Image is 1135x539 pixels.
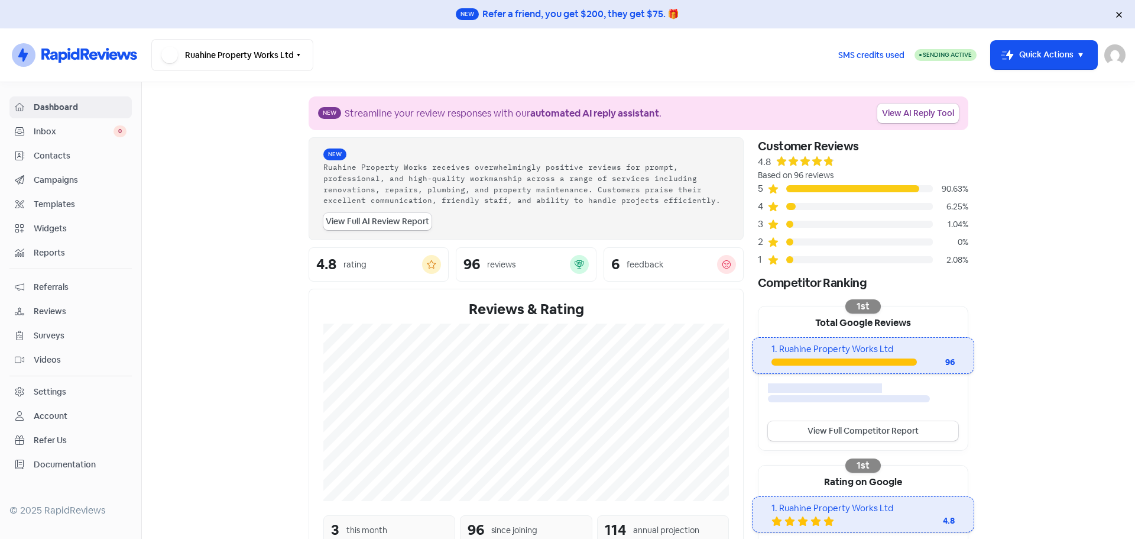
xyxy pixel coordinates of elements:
[933,236,968,248] div: 0%
[758,306,968,337] div: Total Google Reviews
[933,254,968,266] div: 2.08%
[758,137,968,155] div: Customer Reviews
[34,434,127,447] span: Refer Us
[34,174,127,186] span: Campaigns
[771,343,954,356] div: 1. Ruahine Property Works Ltd
[9,193,132,215] a: Templates
[9,145,132,167] a: Contacts
[34,330,127,342] span: Surveys
[346,524,387,537] div: this month
[9,454,132,476] a: Documentation
[456,247,596,282] a: 96reviews
[34,410,67,422] div: Account
[34,150,127,162] span: Contacts
[845,299,881,314] div: 1st
[34,101,127,114] span: Dashboard
[991,41,1097,69] button: Quick Actions
[323,299,729,320] div: Reviews & Rating
[323,149,346,160] span: New
[758,199,767,214] div: 4
[771,502,954,515] div: 1. Ruahine Property Works Ltd
[9,405,132,427] a: Account
[845,459,881,473] div: 1st
[828,48,915,60] a: SMS credits used
[1085,492,1123,527] iframe: chat widget
[758,217,767,231] div: 3
[933,218,968,231] div: 1.04%
[9,242,132,264] a: Reports
[877,104,959,123] a: View AI Reply Tool
[915,48,977,62] a: Sending Active
[9,349,132,371] a: Videos
[9,169,132,191] a: Campaigns
[34,281,127,293] span: Referrals
[9,218,132,240] a: Widgets
[34,125,113,138] span: Inbox
[34,247,127,259] span: Reports
[627,259,663,271] div: feedback
[34,198,127,211] span: Templates
[323,213,432,230] a: View Full AI Review Report
[758,169,968,182] div: Based on 96 reviews
[487,259,515,271] div: reviews
[758,182,767,196] div: 5
[9,276,132,298] a: Referrals
[9,301,132,322] a: Reviews
[923,51,972,59] span: Sending Active
[9,121,132,143] a: Inbox 0
[456,8,479,20] span: New
[9,325,132,347] a: Surveys
[530,107,659,120] b: automated AI reply assistant
[318,107,341,119] span: New
[34,222,127,235] span: Widgets
[9,504,132,518] div: © 2025 RapidReviews
[933,183,968,195] div: 90.63%
[758,466,968,496] div: Rating on Google
[1104,44,1126,66] img: User
[907,515,955,527] div: 4.8
[758,274,968,292] div: Competitor Ranking
[34,305,127,318] span: Reviews
[34,459,127,471] span: Documentation
[758,235,767,249] div: 2
[113,125,127,137] span: 0
[838,49,904,62] span: SMS credits used
[343,259,367,271] div: rating
[9,381,132,403] a: Settings
[323,162,729,206] div: Ruahine Property Works receives overwhelmingly positive reviews for prompt, professional, and hig...
[758,155,771,169] div: 4.8
[151,39,313,71] button: Ruahine Property Works Ltd
[34,354,127,366] span: Videos
[933,201,968,213] div: 6.25%
[9,96,132,118] a: Dashboard
[463,257,480,272] div: 96
[768,421,958,441] a: View Full Competitor Report
[917,356,955,369] div: 96
[34,386,66,398] div: Settings
[611,257,620,272] div: 6
[309,247,449,282] a: 4.8rating
[604,247,744,282] a: 6feedback
[482,7,679,21] div: Refer a friend, you get $200, they get $75. 🎁
[758,253,767,267] div: 1
[9,430,132,451] a: Refer Us
[345,106,661,121] div: Streamline your review responses with our .
[633,524,699,537] div: annual projection
[316,257,336,272] div: 4.8
[491,524,537,537] div: since joining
